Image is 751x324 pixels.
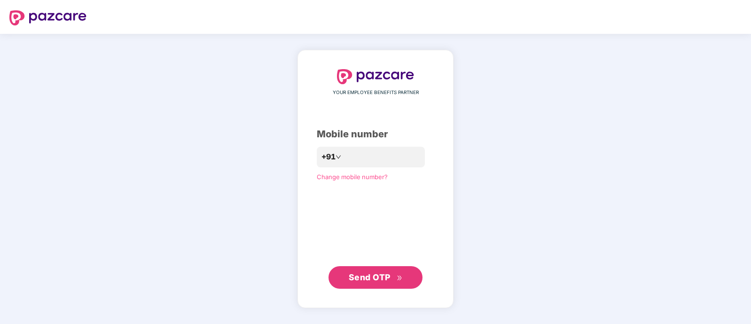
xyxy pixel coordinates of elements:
[333,89,419,96] span: YOUR EMPLOYEE BENEFITS PARTNER
[349,272,391,282] span: Send OTP
[397,275,403,281] span: double-right
[329,266,422,289] button: Send OTPdouble-right
[9,10,86,25] img: logo
[317,127,434,142] div: Mobile number
[317,173,388,181] a: Change mobile number?
[321,151,336,163] span: +91
[336,154,341,160] span: down
[337,69,414,84] img: logo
